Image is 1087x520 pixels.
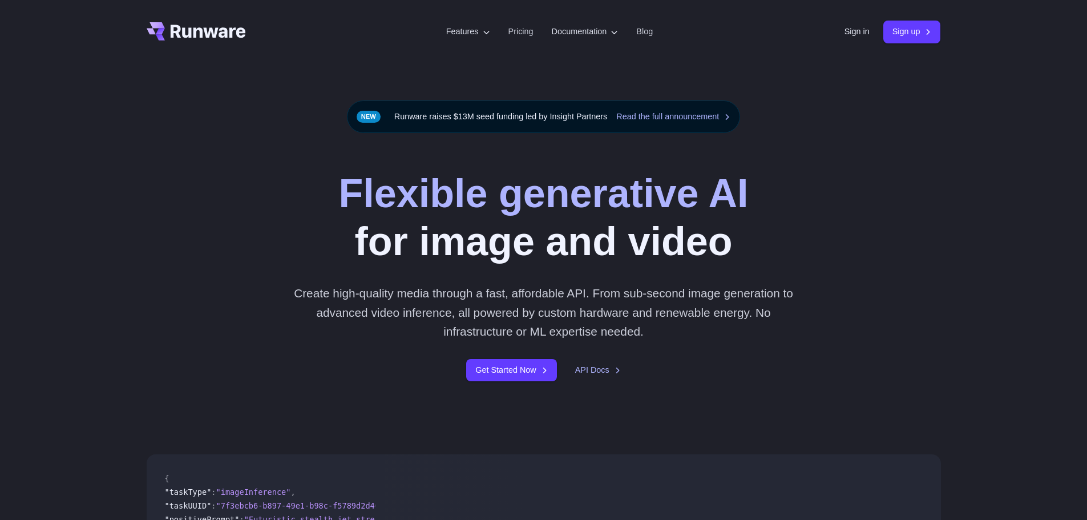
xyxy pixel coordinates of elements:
a: Blog [636,25,653,38]
span: "taskUUID" [165,501,212,510]
span: , [290,487,295,497]
a: API Docs [575,364,621,377]
label: Features [446,25,490,38]
span: : [211,487,216,497]
div: Runware raises $13M seed funding led by Insight Partners [347,100,741,133]
label: Documentation [552,25,619,38]
h1: for image and video [338,170,748,265]
a: Sign up [883,21,941,43]
a: Sign in [844,25,870,38]
span: "7f3ebcb6-b897-49e1-b98c-f5789d2d40d7" [216,501,394,510]
a: Read the full announcement [616,110,730,123]
span: { [165,474,169,483]
span: "taskType" [165,487,212,497]
span: "imageInference" [216,487,291,497]
a: Pricing [508,25,534,38]
strong: Flexible generative AI [338,171,748,216]
p: Create high-quality media through a fast, affordable API. From sub-second image generation to adv... [289,284,798,341]
a: Go to / [147,22,246,41]
span: : [211,501,216,510]
a: Get Started Now [466,359,556,381]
